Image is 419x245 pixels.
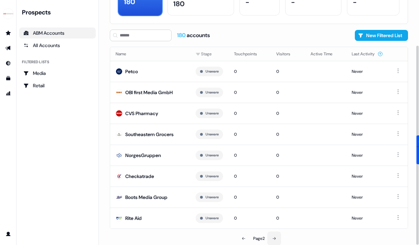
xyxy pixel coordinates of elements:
div: Filtered lists [22,59,49,65]
div: Rite Aid [125,215,142,222]
div: 0 [234,89,265,96]
button: New Filtered List [355,30,408,41]
button: Unaware [206,152,219,158]
div: Southeastern Grocers [125,131,174,138]
button: Unaware [206,68,219,75]
button: Active Time [311,48,341,60]
button: Touchpoints [234,48,265,60]
a: ABM Accounts [19,27,96,38]
div: Never [352,68,383,75]
div: Boots Media Group [125,194,167,201]
div: 0 [234,194,265,201]
div: 0 [276,215,300,222]
div: Media [23,70,92,77]
div: Retail [23,82,92,89]
div: Prospects [22,8,96,16]
button: Unaware [206,131,219,137]
button: Unaware [206,173,219,179]
div: 0 [276,89,300,96]
div: ABM Accounts [23,30,92,36]
div: 0 [276,152,300,159]
div: 0 [234,173,265,180]
button: Unaware [206,110,219,116]
th: Name [110,47,190,61]
div: Stage [196,51,223,57]
button: Last Activity [352,48,383,60]
button: Unaware [206,194,219,200]
div: 0 [234,68,265,75]
div: 0 [276,110,300,117]
div: 0 [234,215,265,222]
div: OBI first Media GmbH [125,89,173,96]
a: Go to outbound experience [3,43,14,54]
div: 0 [276,131,300,138]
a: Go to attribution [3,88,14,99]
div: Never [352,173,383,180]
a: Go to prospects [3,27,14,38]
a: Go to Inbound [3,58,14,69]
div: 0 [234,110,265,117]
a: Go to profile [3,229,14,240]
div: accounts [177,32,210,39]
div: Never [352,152,383,159]
div: Never [352,110,383,117]
div: Never [352,194,383,201]
div: Petco [125,68,138,75]
div: Checkatrade [125,173,154,180]
div: Never [352,215,383,222]
a: Go to Retail [19,80,96,91]
div: NorgesGruppen [125,152,161,159]
button: Unaware [206,89,219,96]
a: All accounts [19,40,96,51]
button: Unaware [206,215,219,221]
a: Go to Media [19,68,96,79]
div: All Accounts [23,42,92,49]
button: Visitors [276,48,299,60]
div: 0 [234,131,265,138]
a: Go to templates [3,73,14,84]
span: 180 [177,32,187,39]
div: 0 [276,173,300,180]
div: 0 [276,194,300,201]
div: 0 [234,152,265,159]
div: Never [352,131,383,138]
div: CVS Pharmacy [125,110,158,117]
div: Page 2 [253,235,265,242]
div: 0 [276,68,300,75]
div: Never [352,89,383,96]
